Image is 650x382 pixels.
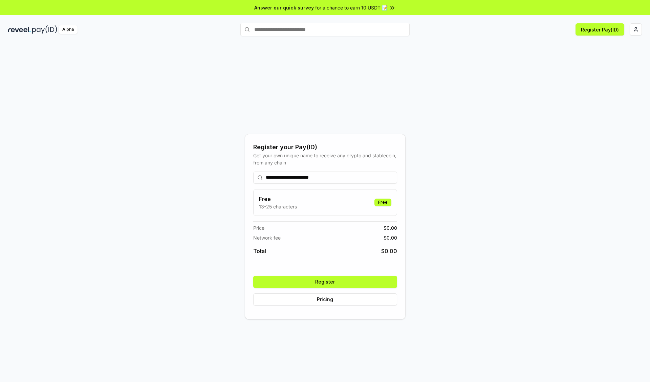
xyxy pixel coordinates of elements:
[253,224,264,231] span: Price
[8,25,31,34] img: reveel_dark
[254,4,314,11] span: Answer our quick survey
[384,224,397,231] span: $ 0.00
[253,152,397,166] div: Get your own unique name to receive any crypto and stablecoin, from any chain
[384,234,397,241] span: $ 0.00
[253,142,397,152] div: Register your Pay(ID)
[374,199,391,206] div: Free
[259,203,297,210] p: 13-25 characters
[253,234,281,241] span: Network fee
[576,23,624,36] button: Register Pay(ID)
[315,4,388,11] span: for a chance to earn 10 USDT 📝
[59,25,78,34] div: Alpha
[32,25,57,34] img: pay_id
[253,276,397,288] button: Register
[381,247,397,255] span: $ 0.00
[259,195,297,203] h3: Free
[253,293,397,306] button: Pricing
[253,247,266,255] span: Total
